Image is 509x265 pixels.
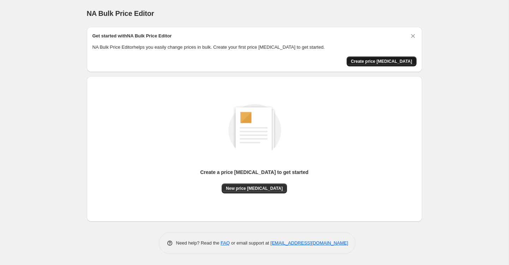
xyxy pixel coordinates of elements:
span: Create price [MEDICAL_DATA] [351,59,412,64]
span: New price [MEDICAL_DATA] [226,186,283,191]
p: Create a price [MEDICAL_DATA] to get started [200,169,309,176]
button: New price [MEDICAL_DATA] [222,183,287,193]
button: Dismiss card [409,32,417,40]
span: or email support at [230,240,270,246]
a: FAQ [221,240,230,246]
span: Need help? Read the [176,240,221,246]
p: NA Bulk Price Editor helps you easily change prices in bulk. Create your first price [MEDICAL_DAT... [92,44,417,51]
span: NA Bulk Price Editor [87,10,154,17]
h2: Get started with NA Bulk Price Editor [92,32,172,40]
button: Create price change job [347,56,417,66]
a: [EMAIL_ADDRESS][DOMAIN_NAME] [270,240,348,246]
